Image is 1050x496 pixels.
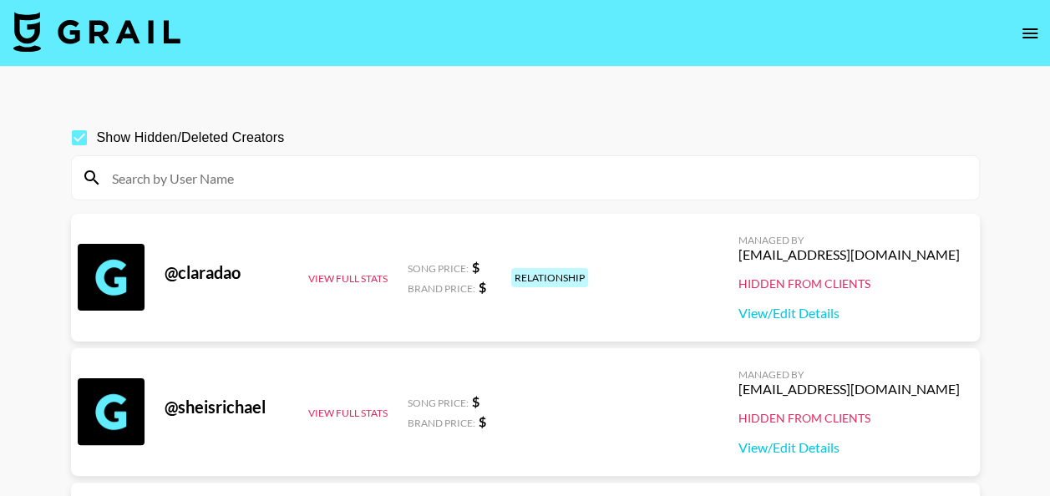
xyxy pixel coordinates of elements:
div: Hidden from Clients [738,411,960,426]
img: Grail Talent [13,12,180,52]
span: Show Hidden/Deleted Creators [97,128,285,148]
button: View Full Stats [308,407,388,419]
input: Search by User Name [102,164,969,191]
div: @ claradao [165,262,288,283]
strong: $ [472,393,479,409]
span: Song Price: [408,397,469,409]
span: Song Price: [408,262,469,275]
strong: $ [479,413,486,429]
div: [EMAIL_ADDRESS][DOMAIN_NAME] [738,246,960,263]
div: Hidden from Clients [738,276,960,291]
div: @ sheisrichael [165,397,288,418]
div: [EMAIL_ADDRESS][DOMAIN_NAME] [738,381,960,397]
span: Brand Price: [408,417,475,429]
button: View Full Stats [308,272,388,285]
strong: $ [472,259,479,275]
a: View/Edit Details [738,305,960,321]
div: Managed By [738,234,960,246]
div: relationship [511,268,588,287]
strong: $ [479,279,486,295]
button: open drawer [1013,17,1047,50]
span: Brand Price: [408,282,475,295]
a: View/Edit Details [738,439,960,456]
div: Managed By [738,368,960,381]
